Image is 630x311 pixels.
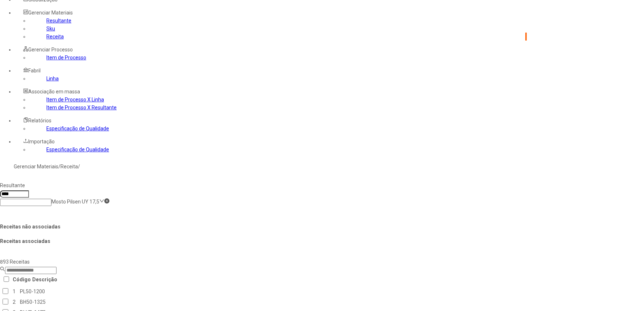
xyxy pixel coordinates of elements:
span: Relatórios [28,118,51,123]
span: Associação em massa [28,89,80,94]
a: Receita [46,34,64,39]
nz-select-item: Mosto Pilsen UY 17,5 [51,199,99,205]
a: Sku [46,26,55,31]
a: Especificação de Qualidade [46,147,109,152]
td: BH50-1325 [20,297,50,307]
th: Descrição [32,275,58,285]
span: Gerenciar Processo [28,47,73,52]
span: Importação [28,139,55,144]
a: Receita [61,164,78,169]
a: Item de Processo [46,55,86,60]
td: 1 [12,287,19,297]
td: PL50-1200 [20,287,50,297]
a: Item de Processo X Linha [46,97,104,102]
a: Especificação de Qualidade [46,126,109,131]
nz-breadcrumb-separator: / [58,164,61,169]
span: Gerenciar Materiais [28,10,73,16]
th: Código [12,275,31,285]
span: Fabril [28,68,41,73]
a: Resultante [46,18,71,24]
a: Item de Processo X Resultante [46,105,117,110]
td: 2 [12,297,19,307]
a: Gerenciar Materiais [14,164,58,169]
nz-breadcrumb-separator: / [78,164,80,169]
a: Linha [46,76,59,81]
